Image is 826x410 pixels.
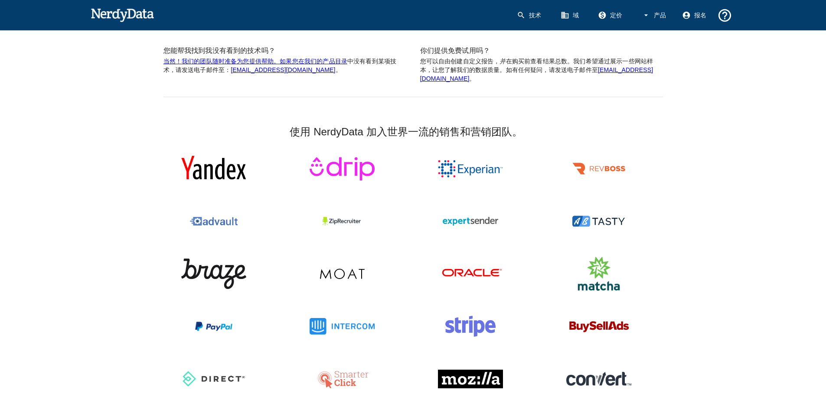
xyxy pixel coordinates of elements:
[181,359,246,398] img: 直接的
[469,75,475,82] font: 。
[566,307,631,346] img: 买卖广告
[181,254,246,293] img: 钎焊
[555,4,586,26] a: 域
[566,149,631,188] img: 牧师老板
[290,126,522,138] font: 使用 NerdyData 加入世界一流的销售和营销团队。
[566,254,631,293] img: 抹茶
[610,12,623,19] font: 定价
[438,202,503,241] img: 专家发件人
[310,202,375,241] img: ZipRecruiter
[170,66,231,73] font: ，请发送电子邮件至：
[420,58,653,73] font: 在购买前查看结果总数。我们希望通过展示一些网站样本，让您了解我们的数据质量。如有任何疑问，请发送电子邮件至
[714,4,736,26] button: 支持和文档
[310,149,375,188] img: 滴
[181,149,246,188] img: Yandex
[677,4,714,26] a: 报名
[694,12,707,19] font: 报名
[310,359,375,398] img: SmarterClick
[181,202,246,241] img: Advault
[566,359,631,398] img: 转变
[310,254,375,293] img: 护城河
[163,47,275,54] font: 您能帮我找到我没有看到的技术吗？
[566,202,631,241] img: ABTasty
[593,4,630,26] a: 定价
[420,58,494,65] font: 您可以自由创建自定义报告
[420,47,490,54] font: 你们提供免费试用吗？
[637,4,673,26] button: 产品
[181,307,246,346] img: PayPal
[336,66,342,73] font: 。
[529,12,542,19] font: 技术
[493,58,506,65] font: ，并
[438,149,503,188] img: 益博睿
[163,58,348,65] a: 当然！我们的团队随时准备为您提供帮助。如果您在我们的产品目录
[438,359,503,398] img: Mozilla
[573,12,579,19] font: 域
[438,254,503,293] img: 甲骨文
[654,12,666,19] font: 产品
[438,307,503,346] img: 条纹
[512,4,548,26] a: 技术
[91,6,154,23] img: NerdyData.com
[310,307,375,346] img: 对讲机
[231,66,335,73] a: [EMAIL_ADDRESS][DOMAIN_NAME]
